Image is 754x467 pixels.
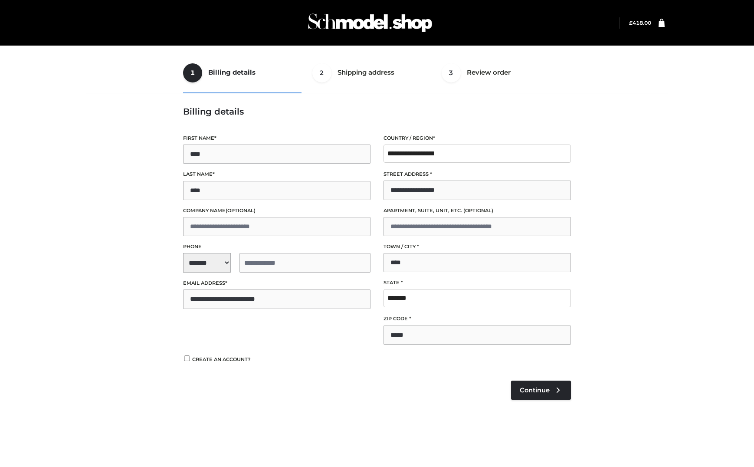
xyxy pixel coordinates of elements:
bdi: 418.00 [629,20,651,26]
label: ZIP Code [384,315,571,323]
h3: Billing details [183,106,571,117]
label: Street address [384,170,571,178]
label: First name [183,134,370,142]
span: (optional) [463,207,493,214]
span: £ [629,20,633,26]
label: Email address [183,279,370,287]
label: Town / City [384,243,571,251]
label: State [384,279,571,287]
label: Apartment, suite, unit, etc. [384,207,571,215]
span: Create an account? [192,356,251,362]
label: Last name [183,170,370,178]
label: Phone [183,243,370,251]
input: Create an account? [183,355,191,361]
span: Continue [520,386,550,394]
span: (optional) [226,207,256,214]
img: Schmodel Admin 964 [305,6,435,40]
label: Country / Region [384,134,571,142]
a: Continue [511,381,571,400]
label: Company name [183,207,370,215]
a: £418.00 [629,20,651,26]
